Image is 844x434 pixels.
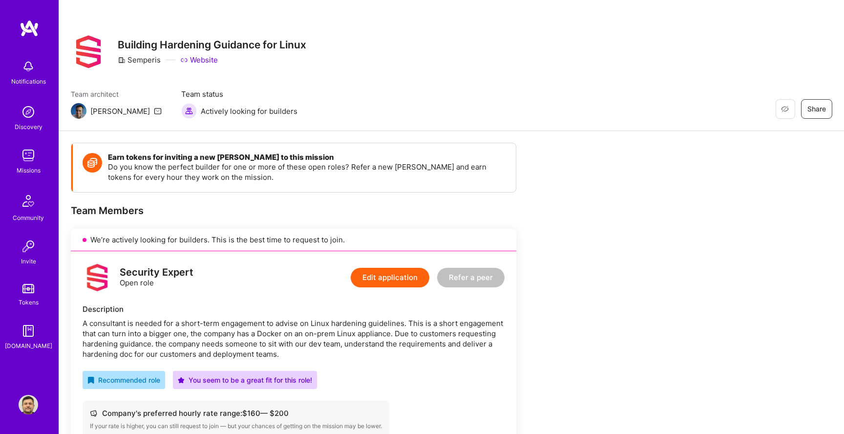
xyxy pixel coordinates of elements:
button: Share [801,99,832,119]
i: icon Cash [90,410,97,417]
img: logo [20,20,39,37]
img: Team Architect [71,103,86,119]
i: icon PurpleStar [178,377,185,384]
img: teamwork [19,146,38,165]
div: If your rate is higher, you can still request to join — but your chances of getting on the missio... [90,422,382,430]
button: Edit application [351,268,429,287]
div: [DOMAIN_NAME] [5,341,52,351]
p: Do you know the perfect builder for one or more of these open roles? Refer a new [PERSON_NAME] an... [108,162,506,182]
div: [PERSON_NAME] [90,106,150,116]
img: User Avatar [19,395,38,414]
img: logo [83,263,112,292]
div: Discovery [15,122,42,132]
div: Recommended role [87,375,160,385]
img: Invite [19,237,38,256]
a: User Avatar [16,395,41,414]
div: Open role [120,267,193,288]
button: Refer a peer [437,268,505,287]
img: Community [17,189,40,213]
div: Missions [17,165,41,175]
div: Description [83,304,505,314]
i: icon Mail [154,107,162,115]
span: Team architect [71,89,162,99]
div: Semperis [118,55,161,65]
div: A consultant is needed for a short-term engagement to advise on Linux hardening guidelines. This ... [83,318,505,359]
span: Actively looking for builders [201,106,297,116]
div: Community [13,213,44,223]
h4: Earn tokens for inviting a new [PERSON_NAME] to this mission [108,153,506,162]
img: tokens [22,284,34,293]
img: Company Logo [71,34,106,69]
span: Team status [181,89,297,99]
div: Invite [21,256,36,266]
i: icon RecommendedBadge [87,377,94,384]
div: Security Expert [120,267,193,278]
span: Share [807,104,826,114]
a: Website [180,55,218,65]
img: guide book [19,321,38,341]
i: icon EyeClosed [781,105,789,113]
img: discovery [19,102,38,122]
img: bell [19,57,38,76]
div: You seem to be a great fit for this role! [178,375,312,385]
div: Company's preferred hourly rate range: $ 160 — $ 200 [90,408,382,418]
img: Actively looking for builders [181,103,197,119]
img: Token icon [83,153,102,173]
div: Tokens [19,297,39,307]
div: Notifications [11,76,46,87]
i: icon CompanyGray [118,56,126,64]
div: We’re actively looking for builders. This is the best time to request to join. [71,229,516,251]
div: Team Members [71,204,516,217]
h3: Building Hardening Guidance for Linux [118,39,306,51]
